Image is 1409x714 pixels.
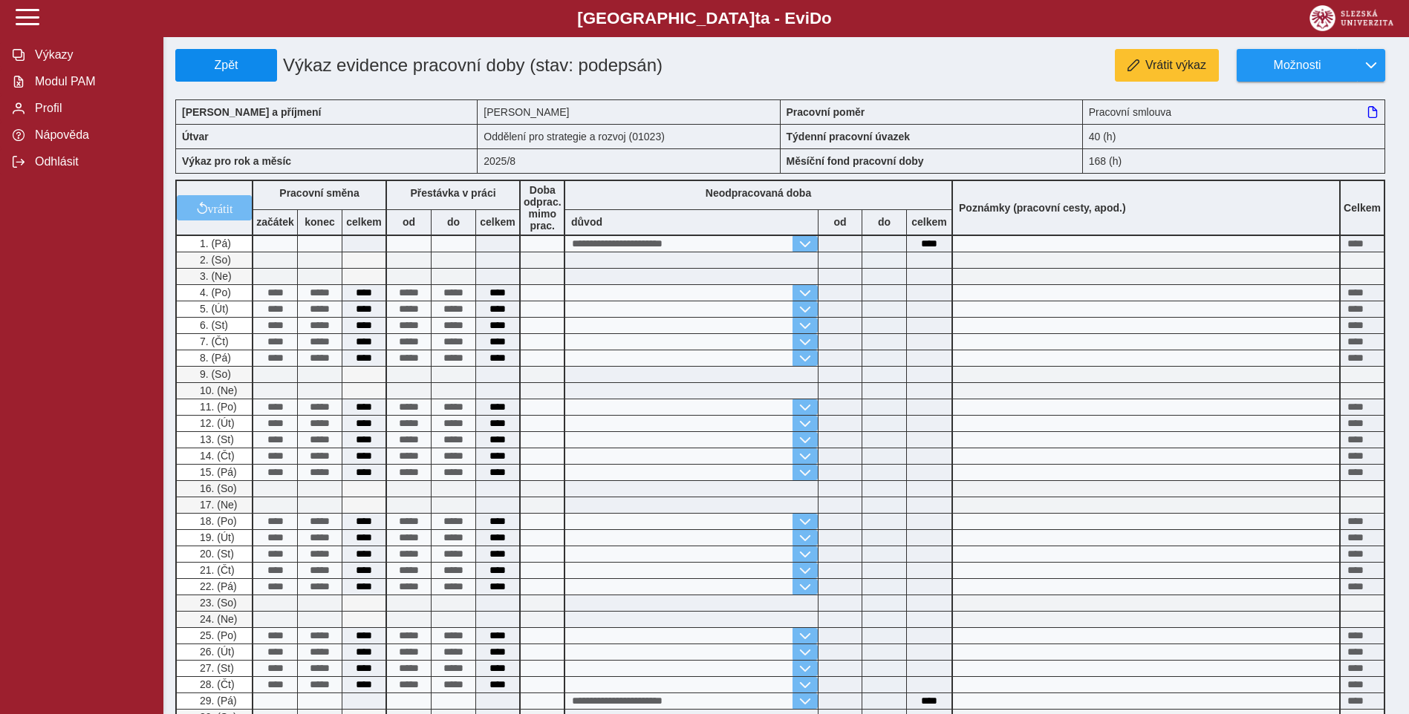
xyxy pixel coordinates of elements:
span: 13. (St) [197,433,234,445]
span: 2. (So) [197,254,231,266]
span: 29. (Pá) [197,695,237,707]
div: [PERSON_NAME] [478,99,780,124]
span: 1. (Pá) [197,238,231,249]
b: Neodpracovaná doba [706,187,811,199]
b: Pracovní poměr [787,106,865,118]
b: [GEOGRAPHIC_DATA] a - Evi [45,9,1364,28]
b: Doba odprac. mimo prac. [524,184,562,232]
span: 5. (Út) [197,303,229,315]
span: 14. (Čt) [197,450,235,462]
span: 20. (St) [197,548,234,560]
img: logo_web_su.png [1309,5,1393,31]
span: Vrátit výkaz [1145,59,1206,72]
span: 26. (Út) [197,646,235,658]
span: 21. (Čt) [197,564,235,576]
span: 11. (Po) [197,401,237,413]
b: do [432,216,475,228]
b: důvod [571,216,602,228]
button: Možnosti [1237,49,1357,82]
span: 4. (Po) [197,286,231,298]
span: vrátit [208,202,233,214]
div: 168 (h) [1083,148,1385,174]
span: 19. (Út) [197,531,235,543]
b: [PERSON_NAME] a příjmení [182,106,321,118]
b: Výkaz pro rok a měsíc [182,155,291,167]
span: o [821,9,832,27]
div: Oddělení pro strategie a rozvoj (01023) [478,124,780,148]
b: Poznámky (pracovní cesty, apod.) [953,202,1132,214]
b: od [819,216,862,228]
span: Výkazy [30,48,151,62]
span: Modul PAM [30,75,151,88]
span: t [755,9,760,27]
span: D [810,9,821,27]
b: Útvar [182,131,209,143]
span: Nápověda [30,128,151,142]
b: Týdenní pracovní úvazek [787,131,911,143]
b: Přestávka v práci [410,187,495,199]
span: Odhlásit [30,155,151,168]
span: 25. (Po) [197,629,237,641]
span: 12. (Út) [197,417,235,429]
button: Vrátit výkaz [1115,49,1219,82]
span: 24. (Ne) [197,613,238,625]
b: od [387,216,431,228]
b: do [862,216,906,228]
button: vrátit [177,195,252,220]
span: 18. (Po) [197,515,237,527]
span: 17. (Ne) [197,499,238,511]
span: 10. (Ne) [197,384,238,396]
b: celkem [476,216,519,228]
span: 15. (Pá) [197,466,237,478]
span: Profil [30,102,151,115]
b: Pracovní směna [279,187,359,199]
span: 9. (So) [197,368,231,380]
div: Pracovní smlouva [1083,99,1385,124]
span: 6. (St) [197,319,228,331]
span: 23. (So) [197,597,237,609]
span: Možnosti [1249,59,1345,72]
span: 16. (So) [197,482,237,494]
button: Zpět [175,49,277,82]
b: začátek [253,216,297,228]
div: 2025/8 [478,148,780,174]
b: Měsíční fond pracovní doby [787,155,924,167]
span: 7. (Čt) [197,335,229,347]
span: 27. (St) [197,662,234,674]
b: celkem [342,216,385,228]
b: Celkem [1344,202,1381,214]
h1: Výkaz evidence pracovní doby (stav: podepsán) [277,49,684,82]
span: 28. (Čt) [197,678,235,690]
b: konec [298,216,342,228]
b: celkem [907,216,951,228]
span: 22. (Pá) [197,580,237,592]
span: 8. (Pá) [197,352,231,364]
span: Zpět [182,59,270,72]
div: 40 (h) [1083,124,1385,148]
span: 3. (Ne) [197,270,232,282]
